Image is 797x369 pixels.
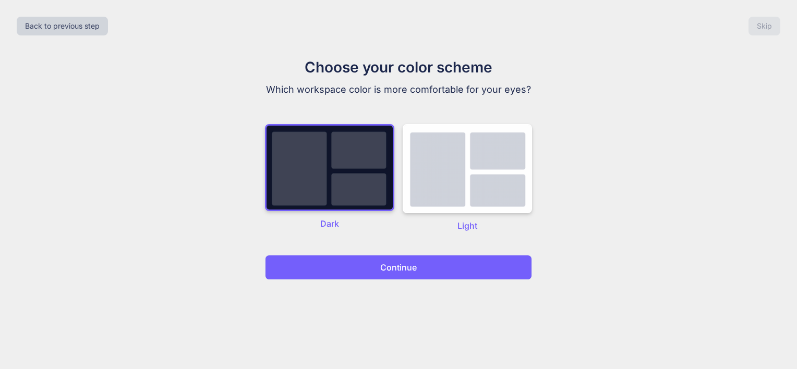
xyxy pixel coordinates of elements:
button: Back to previous step [17,17,108,35]
img: dark [265,124,394,211]
button: Continue [265,255,532,280]
p: Dark [265,217,394,230]
img: dark [403,124,532,213]
p: Light [403,219,532,232]
h1: Choose your color scheme [223,56,574,78]
p: Which workspace color is more comfortable for your eyes? [223,82,574,97]
button: Skip [748,17,780,35]
p: Continue [380,261,417,274]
